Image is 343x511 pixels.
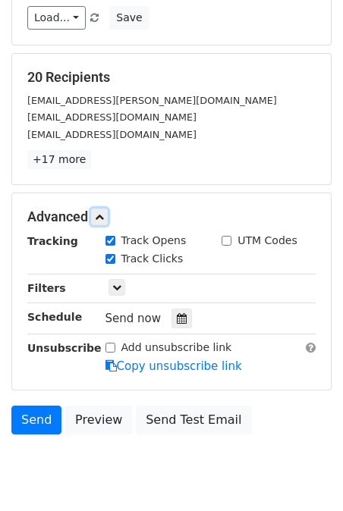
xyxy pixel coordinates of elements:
[121,340,232,356] label: Add unsubscribe link
[121,251,184,267] label: Track Clicks
[121,233,187,249] label: Track Opens
[105,312,162,325] span: Send now
[27,6,86,30] a: Load...
[27,342,102,354] strong: Unsubscribe
[27,69,316,86] h5: 20 Recipients
[109,6,149,30] button: Save
[27,311,82,323] strong: Schedule
[267,438,343,511] iframe: Chat Widget
[27,95,277,106] small: [EMAIL_ADDRESS][PERSON_NAME][DOMAIN_NAME]
[27,282,66,294] strong: Filters
[136,406,251,434] a: Send Test Email
[238,233,297,249] label: UTM Codes
[27,150,91,169] a: +17 more
[27,208,316,225] h5: Advanced
[11,406,61,434] a: Send
[105,359,242,373] a: Copy unsubscribe link
[27,235,78,247] strong: Tracking
[27,129,197,140] small: [EMAIL_ADDRESS][DOMAIN_NAME]
[65,406,132,434] a: Preview
[27,111,197,123] small: [EMAIL_ADDRESS][DOMAIN_NAME]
